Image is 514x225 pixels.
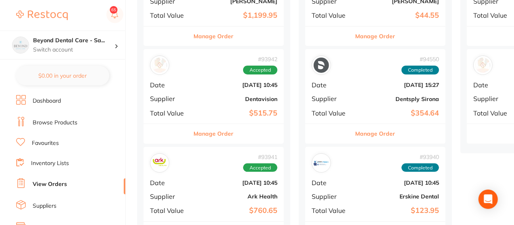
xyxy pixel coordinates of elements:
[356,27,395,46] button: Manage Order
[150,207,190,214] span: Total Value
[312,207,352,214] span: Total Value
[33,37,114,45] h4: Beyond Dental Care - Sandstone Point
[243,163,277,172] span: Accepted
[33,46,114,54] p: Switch account
[197,11,277,20] b: $1,199.95
[243,154,277,160] span: # 93941
[194,27,234,46] button: Manage Order
[243,56,277,62] span: # 93942
[194,124,234,143] button: Manage Order
[243,66,277,74] span: Accepted
[312,95,352,102] span: Supplier
[312,109,352,117] span: Total Value
[197,82,277,88] b: [DATE] 10:45
[402,56,439,62] span: # 94550
[402,154,439,160] span: # 93940
[150,179,190,186] span: Date
[32,139,59,147] a: Favourites
[197,193,277,200] b: Ark Health
[150,95,190,102] span: Supplier
[358,180,439,186] b: [DATE] 10:45
[33,202,56,210] a: Suppliers
[150,12,190,19] span: Total Value
[150,109,190,117] span: Total Value
[16,66,109,85] button: $0.00 in your order
[16,10,68,20] img: Restocq Logo
[33,119,77,127] a: Browse Products
[358,11,439,20] b: $44.55
[314,155,329,171] img: Erskine Dental
[312,12,352,19] span: Total Value
[358,109,439,118] b: $354.64
[312,81,352,89] span: Date
[33,180,67,188] a: View Orders
[358,193,439,200] b: Erskine Dental
[197,180,277,186] b: [DATE] 10:45
[358,82,439,88] b: [DATE] 15:27
[475,58,491,73] img: Adam Dental
[314,58,329,73] img: Dentsply Sirona
[473,109,514,117] span: Total Value
[150,81,190,89] span: Date
[402,66,439,74] span: Completed
[31,159,69,167] a: Inventory Lists
[152,58,167,73] img: Dentavision
[356,124,395,143] button: Manage Order
[16,6,68,25] a: Restocq Logo
[473,95,514,102] span: Supplier
[312,179,352,186] span: Date
[150,193,190,200] span: Supplier
[479,190,498,209] div: Open Intercom Messenger
[312,193,352,200] span: Supplier
[473,81,514,89] span: Date
[197,96,277,102] b: Dentavision
[358,96,439,102] b: Dentsply Sirona
[197,206,277,215] b: $760.65
[152,155,167,171] img: Ark Health
[402,163,439,172] span: Completed
[144,49,284,144] div: Dentavision#93942AcceptedDate[DATE] 10:45SupplierDentavisionTotal Value$515.75Manage Order
[197,109,277,118] b: $515.75
[358,206,439,215] b: $123.95
[473,12,514,19] span: Total Value
[12,37,29,53] img: Beyond Dental Care - Sandstone Point
[33,97,61,105] a: Dashboard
